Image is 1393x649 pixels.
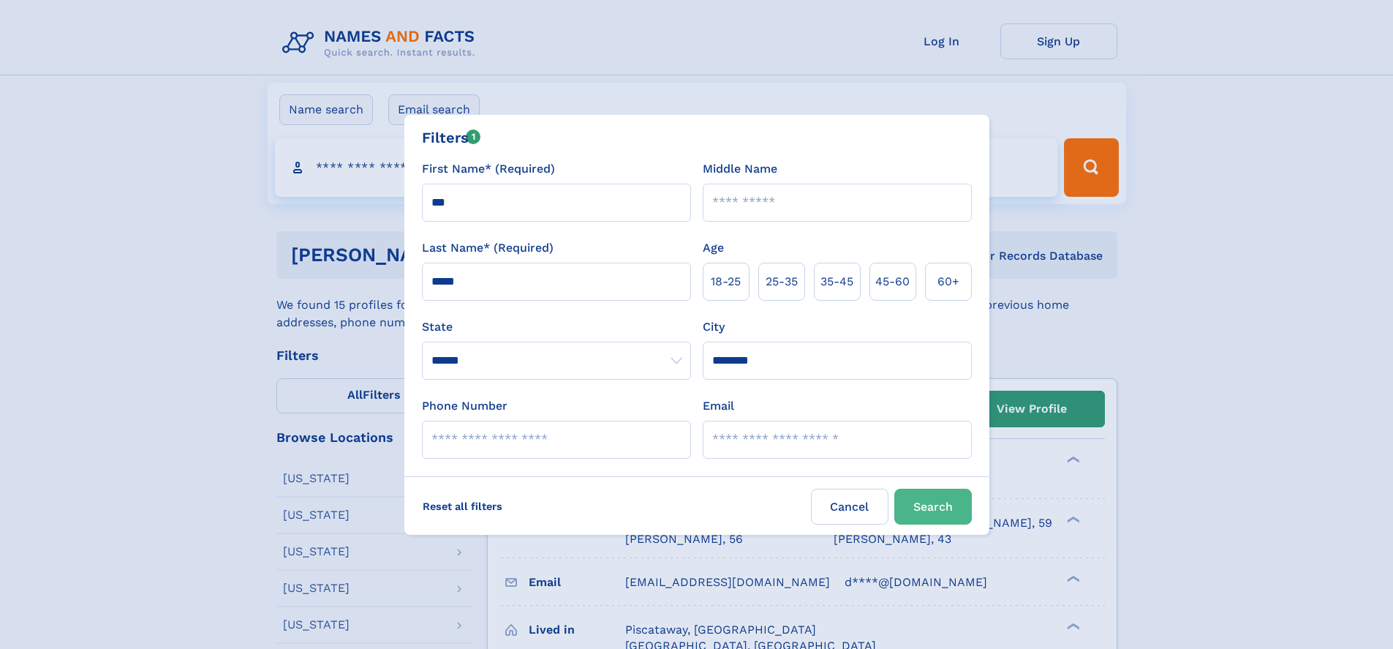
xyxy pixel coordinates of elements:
span: 25‑35 [766,273,798,290]
label: Middle Name [703,160,777,178]
button: Search [894,489,972,525]
span: 60+ [937,273,959,290]
label: Reset all filters [413,489,512,524]
span: 45‑60 [875,273,910,290]
label: First Name* (Required) [422,160,555,178]
span: 18‑25 [711,273,741,290]
label: Phone Number [422,397,507,415]
label: City [703,318,725,336]
span: 35‑45 [820,273,853,290]
div: Filters [422,127,481,149]
label: Age [703,239,724,257]
label: Email [703,397,734,415]
label: Last Name* (Required) [422,239,554,257]
label: State [422,318,691,336]
label: Cancel [811,489,888,525]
